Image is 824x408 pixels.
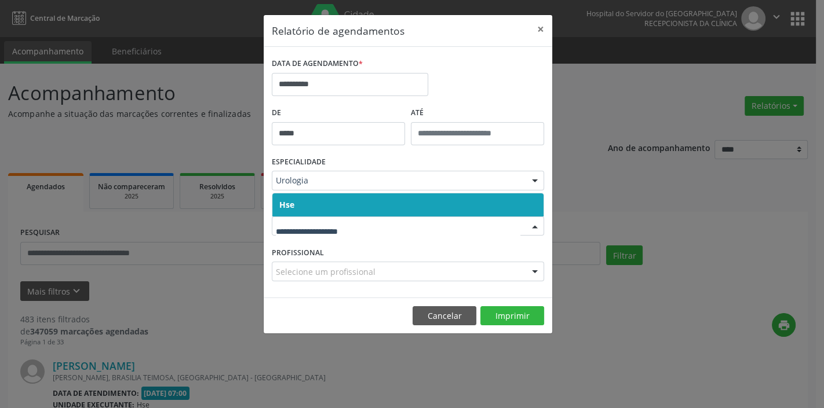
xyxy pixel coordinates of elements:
button: Cancelar [413,306,476,326]
label: ESPECIALIDADE [272,153,326,171]
span: Urologia [276,175,520,186]
label: De [272,104,405,122]
button: Close [529,15,552,43]
span: Selecione um profissional [276,266,375,278]
span: Hse [279,199,294,210]
label: DATA DE AGENDAMENTO [272,55,363,73]
h5: Relatório de agendamentos [272,23,404,38]
button: Imprimir [480,306,544,326]
label: PROFISSIONAL [272,244,324,262]
label: ATÉ [411,104,544,122]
